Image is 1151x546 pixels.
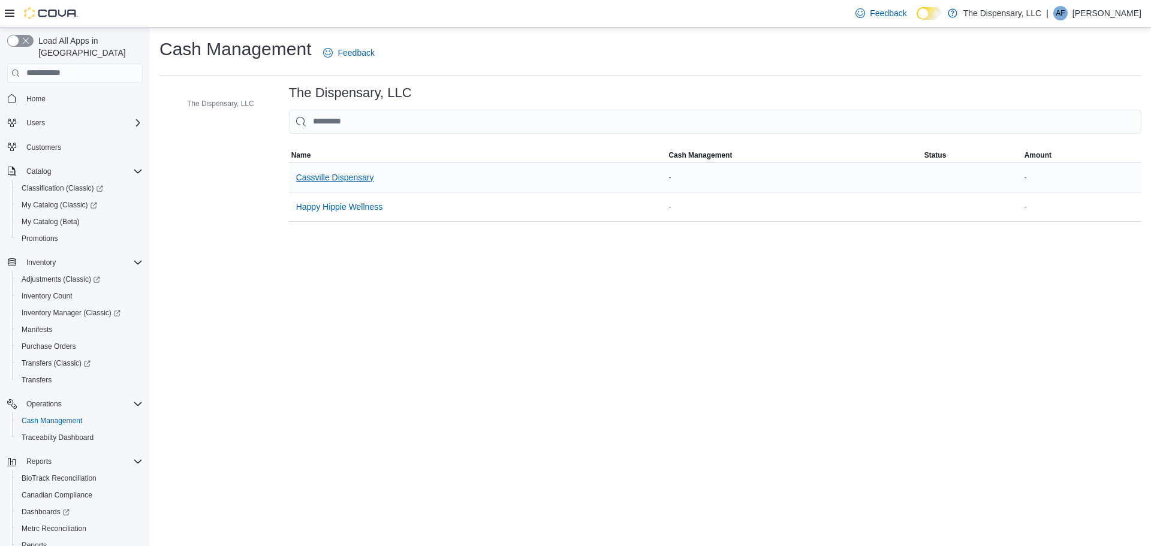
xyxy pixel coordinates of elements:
button: Reports [2,453,147,470]
a: Feedback [318,41,379,65]
a: Traceabilty Dashboard [17,430,98,445]
span: Customers [26,143,61,152]
a: Inventory Manager (Classic) [17,306,125,320]
span: The Dispensary, LLC [187,99,254,108]
span: Classification (Classic) [22,183,103,193]
a: Purchase Orders [17,339,81,354]
button: Cash Management [12,412,147,429]
a: Inventory Manager (Classic) [12,304,147,321]
button: Cash Management [666,148,921,162]
span: Inventory Count [17,289,143,303]
button: Users [2,114,147,131]
button: Catalog [22,164,56,179]
span: Purchase Orders [17,339,143,354]
span: Cash Management [668,150,732,160]
span: Catalog [22,164,143,179]
a: Inventory Count [17,289,77,303]
button: BioTrack Reconciliation [12,470,147,487]
button: Traceabilty Dashboard [12,429,147,446]
h3: The Dispensary, LLC [289,86,412,100]
button: The Dispensary, LLC [170,96,259,111]
button: Metrc Reconciliation [12,520,147,537]
a: Classification (Classic) [12,180,147,197]
p: | [1046,6,1048,20]
span: Transfers [17,373,143,387]
span: My Catalog (Beta) [17,215,143,229]
button: Inventory Count [12,288,147,304]
span: Status [924,150,947,160]
a: Manifests [17,322,57,337]
a: Adjustments (Classic) [17,272,105,286]
img: Cova [24,7,78,19]
span: Transfers (Classic) [17,356,143,370]
a: Cash Management [17,414,87,428]
p: [PERSON_NAME] [1072,6,1141,20]
span: Adjustments (Classic) [22,274,100,284]
span: Classification (Classic) [17,181,143,195]
a: Dashboards [12,503,147,520]
a: My Catalog (Classic) [17,198,102,212]
button: Transfers [12,372,147,388]
span: Manifests [17,322,143,337]
span: Operations [26,399,62,409]
button: Cassville Dispensary [291,165,379,189]
span: Metrc Reconciliation [17,521,143,536]
span: Amount [1025,150,1051,160]
span: Canadian Compliance [22,490,92,500]
span: Traceabilty Dashboard [22,433,94,442]
button: Inventory [22,255,61,270]
span: BioTrack Reconciliation [22,473,97,483]
span: Happy Hippie Wellness [296,201,382,213]
a: Metrc Reconciliation [17,521,91,536]
span: Promotions [22,234,58,243]
span: Transfers (Classic) [22,358,91,368]
button: Catalog [2,163,147,180]
button: Name [289,148,667,162]
span: Reports [26,457,52,466]
span: Customers [22,140,143,155]
span: Cassville Dispensary [296,171,374,183]
a: Transfers [17,373,56,387]
span: Cash Management [22,416,82,426]
span: Dashboards [17,505,143,519]
span: Purchase Orders [22,342,76,351]
span: Dashboards [22,507,70,517]
button: Inventory [2,254,147,271]
div: - [666,170,921,185]
a: Dashboards [17,505,74,519]
span: Catalog [26,167,51,176]
span: Manifests [22,325,52,334]
button: Customers [2,138,147,156]
a: Transfers (Classic) [12,355,147,372]
h1: Cash Management [159,37,311,61]
span: Users [22,116,143,130]
span: Adjustments (Classic) [17,272,143,286]
input: This is a search bar. As you type, the results lower in the page will automatically filter. [289,110,1141,134]
a: Promotions [17,231,63,246]
span: Inventory [22,255,143,270]
span: Users [26,118,45,128]
span: Feedback [870,7,906,19]
span: Inventory Count [22,291,73,301]
span: Promotions [17,231,143,246]
span: Feedback [338,47,374,59]
span: Cash Management [17,414,143,428]
button: Status [922,148,1022,162]
span: Transfers [22,375,52,385]
span: My Catalog (Classic) [22,200,97,210]
div: - [1022,170,1141,185]
span: Metrc Reconciliation [22,524,86,533]
span: Home [26,94,46,104]
span: Load All Apps in [GEOGRAPHIC_DATA] [34,35,143,59]
span: My Catalog (Beta) [22,217,80,227]
button: Operations [22,397,67,411]
button: Purchase Orders [12,338,147,355]
span: Inventory Manager (Classic) [22,308,120,318]
button: Amount [1022,148,1141,162]
span: Reports [22,454,143,469]
a: Feedback [851,1,911,25]
span: Inventory Manager (Classic) [17,306,143,320]
button: Users [22,116,50,130]
a: Adjustments (Classic) [12,271,147,288]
